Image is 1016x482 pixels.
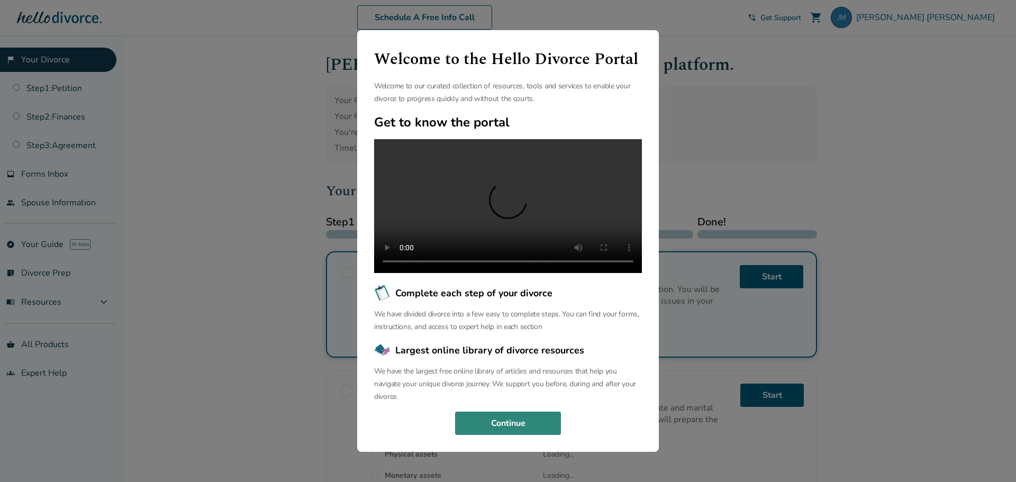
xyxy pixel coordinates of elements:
[455,412,561,435] button: Continue
[374,365,642,403] p: We have the largest free online library of articles and resources that help you navigate your uni...
[374,80,642,105] p: Welcome to our curated collection of resources, tools and services to enable your divorce to prog...
[374,342,391,359] img: Largest online library of divorce resources
[374,114,642,131] h2: Get to know the portal
[374,308,642,333] p: We have divided divorce into a few easy to complete steps. You can find your forms, instructions,...
[395,286,552,300] span: Complete each step of your divorce
[395,343,584,357] span: Largest online library of divorce resources
[374,47,642,71] h1: Welcome to the Hello Divorce Portal
[374,285,391,302] img: Complete each step of your divorce
[963,431,1016,482] iframe: Chat Widget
